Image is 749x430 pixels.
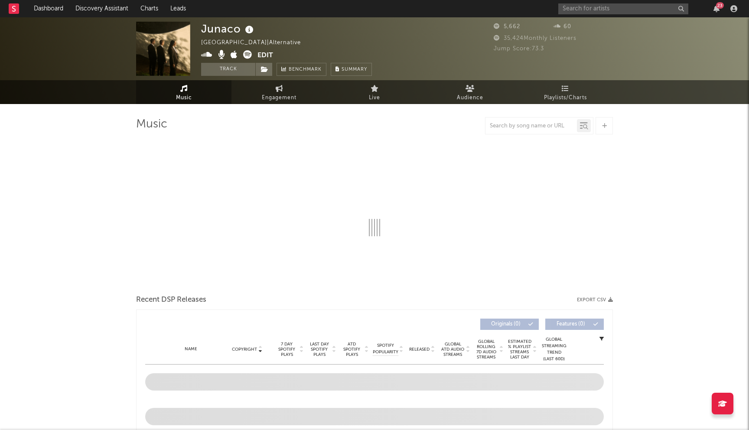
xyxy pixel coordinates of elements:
[373,342,398,355] span: Spotify Popularity
[201,38,311,48] div: [GEOGRAPHIC_DATA] | Alternative
[277,63,326,76] a: Benchmark
[308,342,331,357] span: Last Day Spotify Plays
[486,322,526,327] span: Originals ( 0 )
[163,346,219,352] div: Name
[544,93,587,103] span: Playlists/Charts
[340,342,363,357] span: ATD Spotify Plays
[485,123,577,130] input: Search by song name or URL
[327,80,422,104] a: Live
[494,46,544,52] span: Jump Score: 73.3
[474,339,498,360] span: Global Rolling 7D Audio Streams
[201,63,255,76] button: Track
[558,3,688,14] input: Search for artists
[577,297,613,303] button: Export CSV
[257,50,273,61] button: Edit
[554,24,571,29] span: 60
[409,347,430,352] span: Released
[176,93,192,103] span: Music
[518,80,613,104] a: Playlists/Charts
[457,93,483,103] span: Audience
[441,342,465,357] span: Global ATD Audio Streams
[422,80,518,104] a: Audience
[231,80,327,104] a: Engagement
[289,65,322,75] span: Benchmark
[136,295,206,305] span: Recent DSP Releases
[508,339,531,360] span: Estimated % Playlist Streams Last Day
[262,93,296,103] span: Engagement
[369,93,380,103] span: Live
[494,36,576,41] span: 35,424 Monthly Listeners
[494,24,520,29] span: 5,662
[716,2,724,9] div: 23
[545,319,604,330] button: Features(0)
[201,22,256,36] div: Junaco
[713,5,720,12] button: 23
[331,63,372,76] button: Summary
[480,319,539,330] button: Originals(0)
[136,80,231,104] a: Music
[541,336,567,362] div: Global Streaming Trend (Last 60D)
[232,347,257,352] span: Copyright
[275,342,298,357] span: 7 Day Spotify Plays
[342,67,367,72] span: Summary
[551,322,591,327] span: Features ( 0 )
